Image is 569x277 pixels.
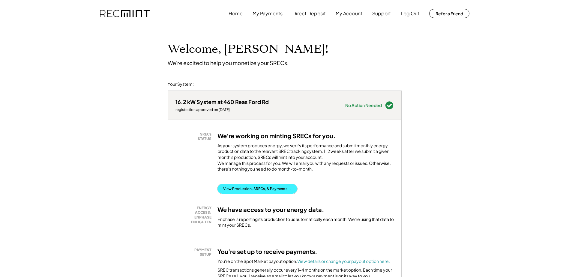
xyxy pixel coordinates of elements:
button: Direct Deposit [292,7,326,19]
div: SRECs STATUS [178,132,211,141]
div: We're excited to help you monetize your SRECs. [168,59,289,66]
div: ENERGY ACCESS: ENPHASE ENLIGHTEN [178,206,211,224]
h3: We have access to your energy data. [217,206,324,213]
img: recmint-logotype%403x.png [100,10,150,17]
div: You're on the Spot Market payout option. [217,258,390,264]
div: registration approved on [DATE] [175,107,269,112]
a: View details or change your payout option here. [297,258,390,264]
button: Refer a Friend [429,9,469,18]
button: My Account [336,7,362,19]
button: Support [372,7,391,19]
button: Log Out [401,7,419,19]
div: No Action Needed [345,103,382,107]
h3: We're working on minting SRECs for you. [217,132,336,140]
button: Home [229,7,243,19]
div: PAYMENT SETUP [178,248,211,257]
button: View Production, SRECs, & Payments → [217,184,297,194]
div: As your system produces energy, we verify its performance and submit monthly energy production da... [217,143,394,175]
button: My Payments [253,7,283,19]
div: Your System: [168,81,194,87]
h1: Welcome, [PERSON_NAME]! [168,42,328,56]
h3: You're set up to receive payments. [217,248,317,255]
div: 16.2 kW System at 460 Reas Ford Rd [175,98,269,105]
div: Enphase is reporting its production to us automatically each month. We're using that data to mint... [217,216,394,228]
